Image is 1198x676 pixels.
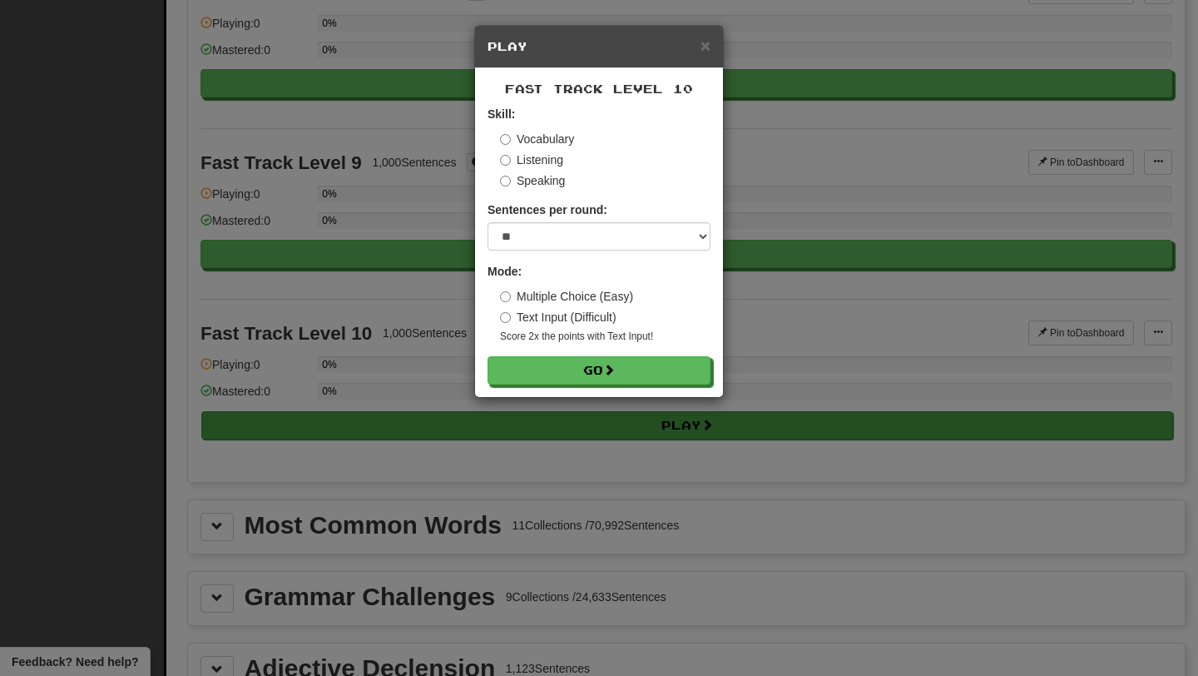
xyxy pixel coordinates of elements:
[500,172,565,189] label: Speaking
[488,107,515,121] strong: Skill:
[488,38,710,55] h5: Play
[700,37,710,54] button: Close
[500,152,563,168] label: Listening
[505,82,693,96] span: Fast Track Level 10
[500,309,616,326] label: Text Input (Difficult)
[488,201,607,218] label: Sentences per round:
[500,134,511,145] input: Vocabulary
[500,155,511,166] input: Listening
[488,265,522,278] strong: Mode:
[488,356,710,385] button: Go
[500,291,511,302] input: Multiple Choice (Easy)
[500,312,511,323] input: Text Input (Difficult)
[500,176,511,186] input: Speaking
[500,288,633,305] label: Multiple Choice (Easy)
[700,36,710,55] span: ×
[500,330,710,344] small: Score 2x the points with Text Input !
[500,131,574,147] label: Vocabulary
